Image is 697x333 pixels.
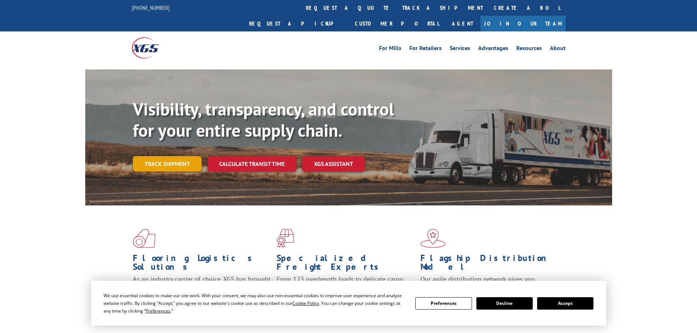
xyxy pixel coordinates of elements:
[450,45,470,53] a: Services
[133,229,155,248] img: xgs-icon-total-supply-chain-intelligence-red
[537,297,593,310] button: Accept
[277,275,415,307] p: From 123 overlength loads to delicate cargo, our experienced staff knows the best way to move you...
[415,297,472,310] button: Preferences
[133,254,271,275] h1: Flooring Logistics Solutions
[349,16,445,31] a: Customer Portal
[207,156,296,172] a: Calculate transit time
[244,16,349,31] a: Request a pickup
[302,156,365,172] a: XGS ASSISTANT
[133,156,202,171] a: Track shipment
[292,300,319,306] span: Cookie Policy
[445,16,480,31] a: Agent
[420,229,446,248] img: xgs-icon-flagship-distribution-model-red
[420,254,559,275] h1: Flagship Distribution Model
[420,275,555,292] span: Our agile distribution network gives you nationwide inventory management on demand.
[133,275,271,301] span: As an industry carrier of choice, XGS has brought innovation and dedication to flooring logistics...
[409,45,442,53] a: For Retailers
[478,45,508,53] a: Advantages
[550,45,566,53] a: About
[277,229,294,248] img: xgs-icon-focused-on-flooring-red
[146,308,170,314] span: Preferences
[277,254,415,275] h1: Specialized Freight Experts
[132,4,170,11] a: [PHONE_NUMBER]
[516,45,542,53] a: Resources
[91,281,606,326] div: Cookie Consent Prompt
[476,297,533,310] button: Decline
[379,45,401,53] a: For Mills
[133,98,394,141] b: Visibility, transparency, and control for your entire supply chain.
[104,292,406,315] div: We use essential cookies to make our site work. With your consent, we may also use non-essential ...
[480,16,566,31] a: Join Our Team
